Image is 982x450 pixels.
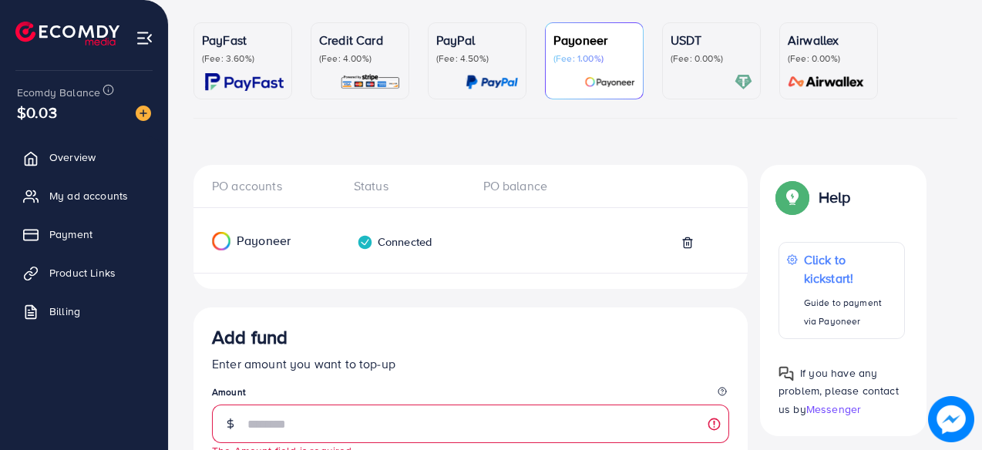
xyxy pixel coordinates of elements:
[804,250,896,287] p: Click to kickstart!
[783,73,869,91] img: card
[193,232,314,250] div: Payoneer
[17,85,100,100] span: Ecomdy Balance
[49,188,128,203] span: My ad accounts
[319,31,401,49] p: Credit Card
[466,73,518,91] img: card
[212,354,729,373] p: Enter amount you want to top-up
[49,227,92,242] span: Payment
[779,183,806,211] img: Popup guide
[788,31,869,49] p: Airwallex
[12,219,156,250] a: Payment
[136,106,151,121] img: image
[436,52,518,65] p: (Fee: 4.50%)
[205,73,284,91] img: card
[779,366,794,381] img: Popup guide
[136,29,153,47] img: menu
[15,22,119,45] img: logo
[357,234,432,250] div: Connected
[341,177,471,195] div: Status
[357,234,373,250] img: verified
[319,52,401,65] p: (Fee: 4.00%)
[212,232,230,250] img: Payoneer
[671,31,752,49] p: USDT
[12,142,156,173] a: Overview
[12,296,156,327] a: Billing
[12,180,156,211] a: My ad accounts
[49,265,116,280] span: Product Links
[17,101,57,123] span: $0.03
[340,73,401,91] img: card
[735,73,752,91] img: card
[212,326,288,348] h3: Add fund
[436,31,518,49] p: PayPal
[806,401,861,417] span: Messenger
[553,31,635,49] p: Payoneer
[12,257,156,288] a: Product Links
[471,177,600,195] div: PO balance
[202,52,284,65] p: (Fee: 3.60%)
[584,73,635,91] img: card
[212,177,341,195] div: PO accounts
[928,396,974,442] img: image
[49,149,96,165] span: Overview
[553,52,635,65] p: (Fee: 1.00%)
[671,52,752,65] p: (Fee: 0.00%)
[819,188,851,207] p: Help
[779,365,899,416] span: If you have any problem, please contact us by
[49,304,80,319] span: Billing
[804,294,896,331] p: Guide to payment via Payoneer
[202,31,284,49] p: PayFast
[788,52,869,65] p: (Fee: 0.00%)
[212,385,729,405] legend: Amount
